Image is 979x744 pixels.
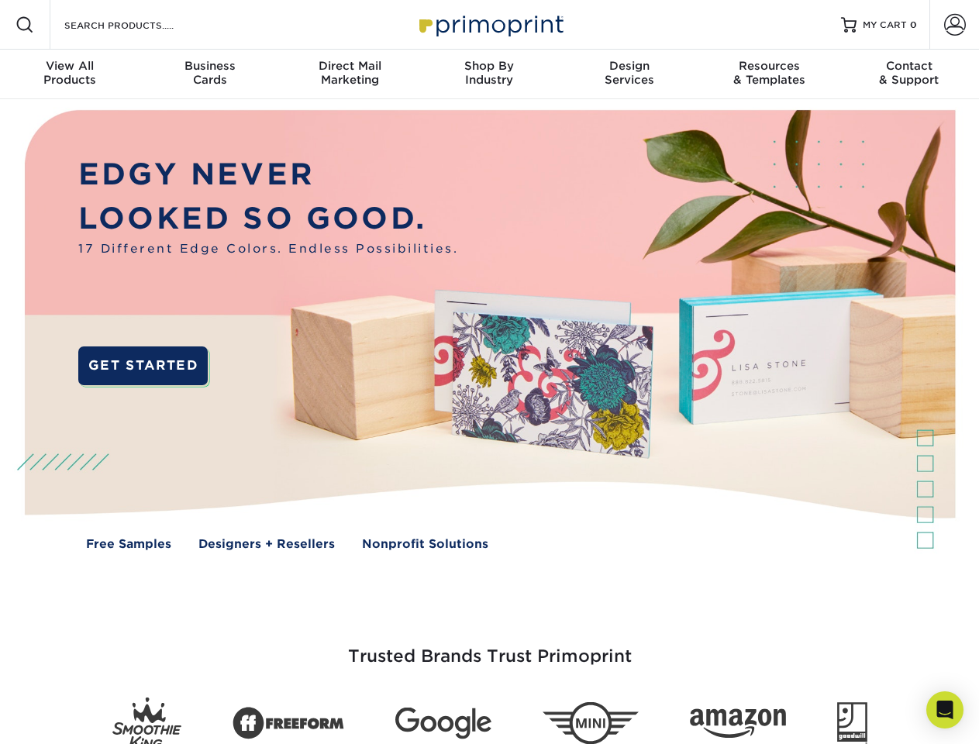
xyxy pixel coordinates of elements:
div: Open Intercom Messenger [926,691,963,728]
p: LOOKED SO GOOD. [78,197,458,241]
img: Google [395,708,491,739]
span: 17 Different Edge Colors. Endless Possibilities. [78,240,458,258]
div: Services [560,59,699,87]
span: Design [560,59,699,73]
iframe: Google Customer Reviews [4,697,132,739]
span: 0 [910,19,917,30]
div: & Support [839,59,979,87]
span: MY CART [863,19,907,32]
a: GET STARTED [78,346,208,385]
span: Direct Mail [280,59,419,73]
p: EDGY NEVER [78,153,458,197]
img: Amazon [690,709,786,739]
h3: Trusted Brands Trust Primoprint [36,609,943,685]
img: Primoprint [412,8,567,41]
a: DesignServices [560,50,699,99]
a: Free Samples [86,536,171,553]
span: Business [140,59,279,73]
div: Industry [419,59,559,87]
a: Shop ByIndustry [419,50,559,99]
div: & Templates [699,59,839,87]
a: Designers + Resellers [198,536,335,553]
div: Marketing [280,59,419,87]
span: Resources [699,59,839,73]
div: Cards [140,59,279,87]
img: Goodwill [837,702,867,744]
a: BusinessCards [140,50,279,99]
a: Resources& Templates [699,50,839,99]
input: SEARCH PRODUCTS..... [63,15,214,34]
span: Shop By [419,59,559,73]
a: Contact& Support [839,50,979,99]
a: Direct MailMarketing [280,50,419,99]
span: Contact [839,59,979,73]
a: Nonprofit Solutions [362,536,488,553]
